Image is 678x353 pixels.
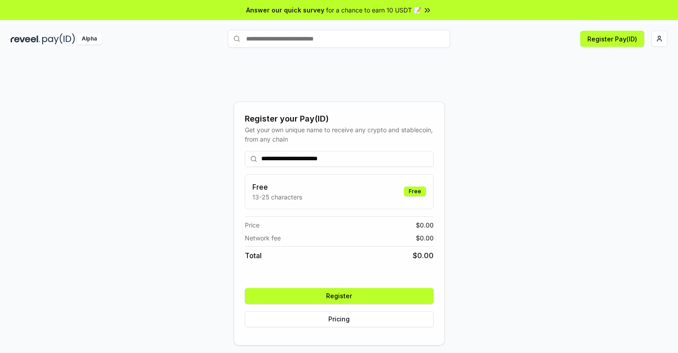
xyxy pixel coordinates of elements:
[245,250,262,261] span: Total
[11,33,40,45] img: reveel_dark
[416,220,434,230] span: $ 0.00
[416,233,434,243] span: $ 0.00
[413,250,434,261] span: $ 0.00
[326,5,421,15] span: for a chance to earn 10 USDT 📝
[245,125,434,144] div: Get your own unique name to receive any crypto and stablecoin, from any chain
[42,33,75,45] img: pay_id
[245,220,259,230] span: Price
[404,187,426,196] div: Free
[77,33,102,45] div: Alpha
[245,311,434,327] button: Pricing
[245,233,281,243] span: Network fee
[245,113,434,125] div: Register your Pay(ID)
[245,288,434,304] button: Register
[252,192,302,202] p: 13-25 characters
[252,182,302,192] h3: Free
[580,31,644,47] button: Register Pay(ID)
[246,5,324,15] span: Answer our quick survey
